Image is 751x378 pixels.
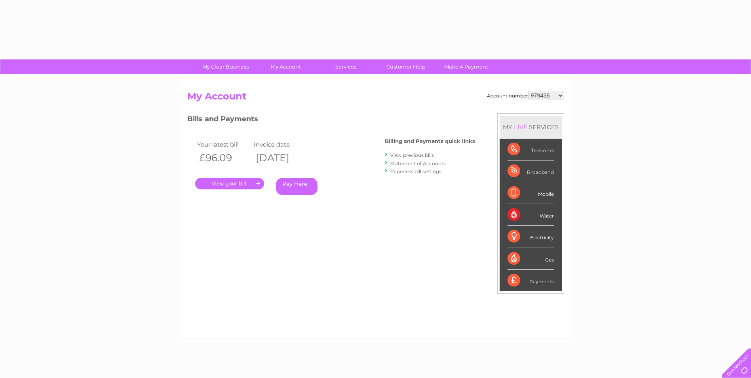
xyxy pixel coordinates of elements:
[195,178,264,189] a: .
[385,138,475,144] h4: Billing and Payments quick links
[508,270,554,291] div: Payments
[508,160,554,182] div: Broadband
[433,59,499,74] a: Make A Payment
[390,152,434,158] a: View previous bills
[508,204,554,226] div: Water
[508,248,554,270] div: Gas
[390,160,446,166] a: Statement of Accounts
[512,123,529,131] div: LIVE
[508,226,554,248] div: Electricity
[508,139,554,160] div: Telecoms
[487,91,564,100] div: Account number
[195,139,252,150] td: Your latest bill
[508,182,554,204] div: Mobile
[193,59,258,74] a: My Clear Business
[313,59,378,74] a: Services
[187,113,475,127] h3: Bills and Payments
[390,168,441,174] a: Paperless bill settings
[187,91,564,106] h2: My Account
[500,116,562,138] div: MY SERVICES
[276,178,318,195] a: Pay Here
[195,150,252,166] th: £96.09
[253,59,318,74] a: My Account
[373,59,439,74] a: Customer Help
[252,150,309,166] th: [DATE]
[252,139,309,150] td: Invoice date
